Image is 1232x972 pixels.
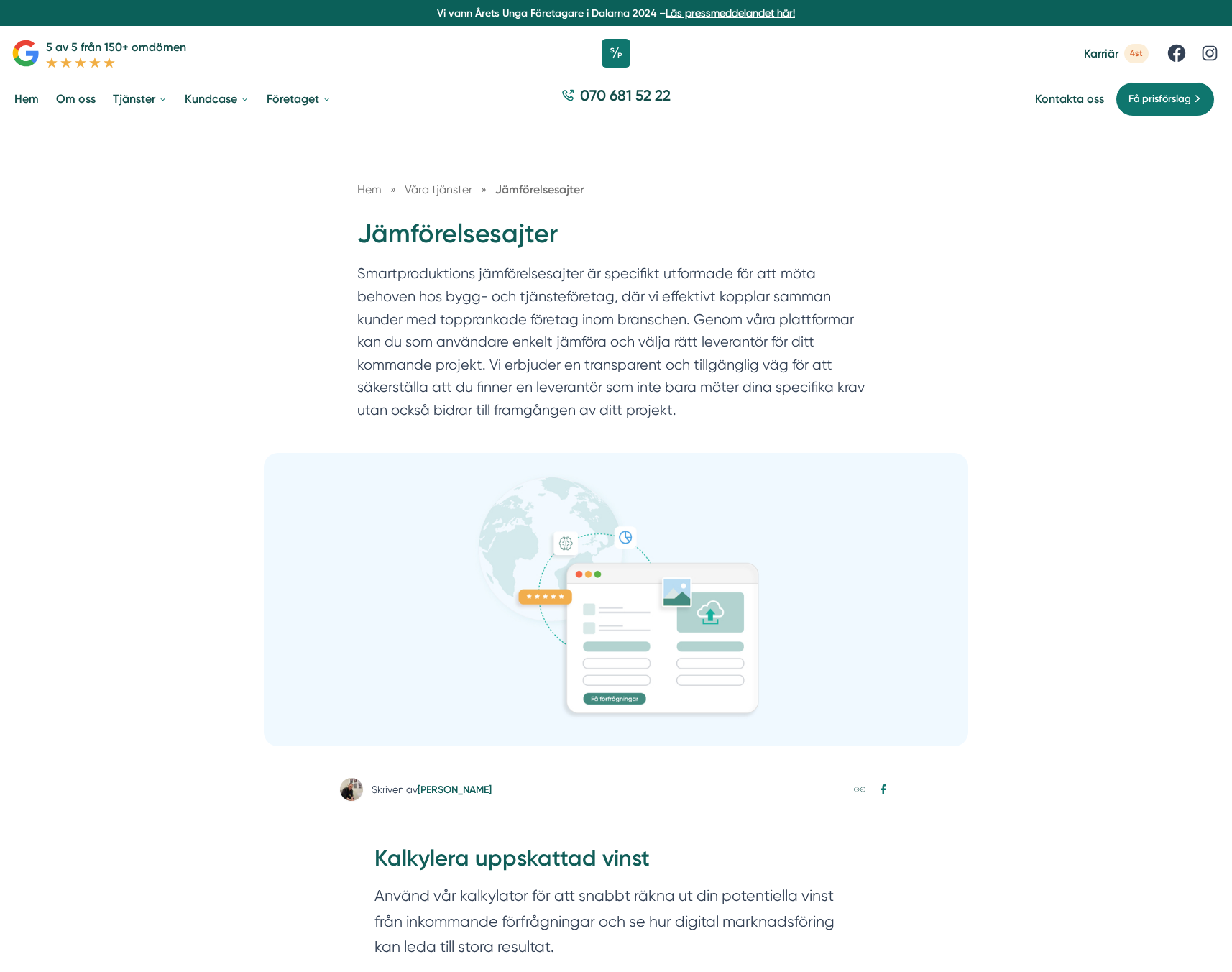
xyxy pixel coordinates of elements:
a: Hem [357,183,382,196]
svg: Facebook [878,784,889,795]
h1: Jämförelsesajter [357,216,875,263]
a: [PERSON_NAME] [418,784,492,796]
a: Kundcase [182,81,252,117]
a: Kopiera länk [850,781,868,799]
a: Jämförelsesajter [495,183,584,196]
a: Företaget [264,81,334,117]
p: 5 av 5 från 150+ omdömen [46,38,186,56]
h2: Kalkylera uppskattad vinst [374,843,858,883]
a: Få prisförslag [1116,82,1215,116]
a: Tjänster [110,81,170,117]
a: Läs pressmeddelandet här! [666,7,795,19]
span: Få prisförslag [1128,91,1191,107]
span: » [481,180,487,198]
p: Smartproduktions jämförelsesajter är specifikt utformade för att möta behoven hos bygg- och tjäns... [357,262,875,428]
p: Vi vann Årets Unga Företagare i Dalarna 2024 – [6,6,1226,20]
a: Karriär 4st [1084,44,1149,63]
a: Om oss [53,81,98,117]
div: Skriven av [372,782,492,797]
a: 070 681 52 22 [556,85,676,113]
span: » [390,180,396,198]
span: 4st [1124,44,1149,63]
span: Våra tjänster [405,183,472,196]
span: Karriär [1084,47,1118,60]
img: Victor Blomberg [340,778,363,801]
a: Dela på Facebook [874,781,892,799]
a: Våra tjänster [405,183,475,196]
a: Kontakta oss [1035,92,1104,106]
section: Använd vår kalkylator för att snabbt räkna ut din potentiella vinst från inkommande förfrågningar... [374,883,858,966]
span: 070 681 52 22 [580,85,671,106]
nav: Breadcrumb [357,180,875,198]
img: Jämförelsesajter, Jämförelsesajt [264,453,968,746]
a: Hem [12,81,42,117]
